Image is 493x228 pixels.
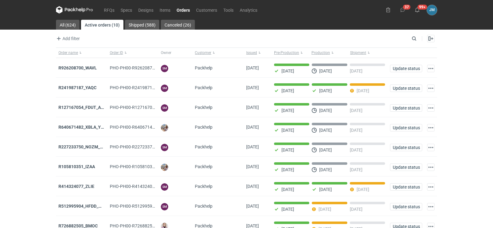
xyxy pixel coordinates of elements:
p: [DATE] [281,207,294,212]
span: Update status [393,165,419,169]
span: PHO-PH00-R512995904_HFDD_MOOR [110,204,185,209]
button: Actions [427,203,435,210]
a: Analytics [237,6,260,14]
p: [DATE] [281,68,294,73]
figcaption: SM [161,203,168,210]
button: Order ID [107,48,159,58]
p: [DATE] [319,167,332,172]
p: [DATE] [350,108,362,113]
p: [DATE] [281,187,294,192]
span: Update status [393,205,419,209]
p: [DATE] [281,147,294,152]
button: Issued [244,48,272,58]
img: Michał Palasek [161,124,168,131]
button: Update status [390,124,422,131]
a: Specs [118,6,135,14]
figcaption: SM [161,85,168,92]
span: Update status [393,126,419,130]
span: Packhelp [195,184,212,189]
button: Production [310,48,349,58]
span: Packhelp [195,164,212,169]
button: Update status [390,164,422,171]
p: [DATE] [357,88,369,93]
p: [DATE] [319,147,332,152]
a: R105810351_IZAA [58,164,95,169]
span: Customer [195,50,211,55]
button: Actions [427,183,435,191]
button: Actions [427,85,435,92]
a: R127167054_FDUT_ACTL [58,105,109,110]
span: PHO-PH00-R105810351_IZAA [110,164,168,169]
p: [DATE] [281,108,294,113]
p: [DATE] [281,88,294,93]
span: 10/09/2025 [246,85,259,90]
span: 08/09/2025 [246,125,259,130]
a: Tools [220,6,237,14]
figcaption: SM [161,183,168,191]
img: Michał Palasek [161,164,168,171]
button: JM [427,5,437,15]
span: Update status [393,66,419,71]
span: 25/08/2025 [246,204,259,209]
span: Pre-Production [274,50,299,55]
span: Packhelp [195,65,212,70]
p: [DATE] [357,187,369,192]
p: [DATE] [350,167,362,172]
button: Update status [390,183,422,191]
p: [DATE] [319,207,331,212]
span: Order name [58,50,78,55]
span: Packhelp [195,85,212,90]
span: PHO-PH00-R640671482_XBLA_YSXL_LGDV_BUVN_WVLV [110,125,221,130]
p: [DATE] [319,68,332,73]
p: [DATE] [319,88,332,93]
span: PHO-PH00-R127167054_FDUT_ACTL [110,105,182,110]
p: [DATE] [281,167,294,172]
span: Update status [393,86,419,90]
span: Order ID [110,50,123,55]
figcaption: SM [161,104,168,112]
figcaption: SM [161,65,168,72]
button: Actions [427,65,435,72]
button: Shipment [349,48,388,58]
p: [DATE] [350,68,362,73]
a: Active orders (10) [81,20,123,30]
p: [DATE] [350,147,362,152]
span: Packhelp [195,144,212,149]
span: Packhelp [195,105,212,110]
span: Update status [393,185,419,189]
span: Update status [393,145,419,150]
a: All (624) [56,20,79,30]
svg: Packhelp Pro [56,6,93,14]
button: Update status [390,104,422,112]
button: Update status [390,144,422,151]
button: 37 [398,5,408,15]
span: 02/09/2025 [246,164,259,169]
a: Items [156,6,174,14]
button: Update status [390,203,422,210]
a: R926208700_WAVL [58,65,97,70]
span: PHO-PH00-R241987187_YAQC [110,85,170,90]
strong: R414324077_ZLIE [58,184,94,189]
span: Packhelp [195,125,212,130]
a: R512995904_HFDD_MOOR [58,204,111,209]
a: Customers [193,6,220,14]
a: Designs [135,6,156,14]
a: R227233750_NOZM_V1 [58,144,105,149]
button: Customer [192,48,244,58]
a: R640671482_XBLA_YSXL_LGDV_BUVN_WVLV [58,125,148,130]
button: Add filter [55,35,80,42]
a: Orders [174,6,193,14]
button: Actions [427,124,435,131]
span: Issued [246,50,257,55]
p: [DATE] [319,108,332,113]
button: Actions [427,164,435,171]
span: Shipment [350,50,366,55]
span: PHO-PH00-R227233750_NOZM_V1 [110,144,178,149]
span: Owner [161,50,171,55]
a: R241987187_YAQC [58,85,96,90]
